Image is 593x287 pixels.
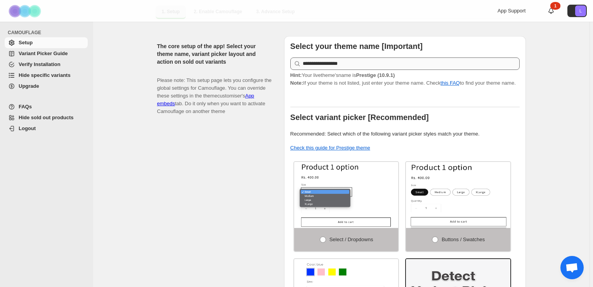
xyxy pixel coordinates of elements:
[290,130,520,138] p: Recommended: Select which of the following variant picker styles match your theme.
[290,71,520,87] p: If your theme is not listed, just enter your theme name. Check to find your theme name.
[19,125,36,131] span: Logout
[19,50,68,56] span: Variant Picker Guide
[5,70,88,81] a: Hide specific variants
[290,80,303,86] strong: Note:
[19,83,39,89] span: Upgrade
[5,112,88,123] a: Hide sold out products
[8,30,89,36] span: CAMOUFLAGE
[290,42,423,50] b: Select your theme name [Important]
[5,123,88,134] a: Logout
[290,113,429,122] b: Select variant picker [Recommended]
[550,2,560,10] div: 1
[19,40,33,45] span: Setup
[5,37,88,48] a: Setup
[442,237,485,242] span: Buttons / Swatches
[5,81,88,92] a: Upgrade
[498,8,525,14] span: App Support
[290,145,370,151] a: Check this guide for Prestige theme
[157,69,272,115] p: Please note: This setup page lets you configure the global settings for Camouflage. You can overr...
[356,72,395,78] strong: Prestige (10.9.1)
[5,48,88,59] a: Variant Picker Guide
[406,162,510,228] img: Buttons / Swatches
[547,7,555,15] a: 1
[5,101,88,112] a: FAQs
[19,104,32,110] span: FAQs
[6,0,45,22] img: Camouflage
[157,42,272,66] h2: The core setup of the app! Select your theme name, variant picker layout and action on sold out v...
[567,5,587,17] button: Avatar with initials L
[440,80,460,86] a: this FAQ
[579,9,582,13] text: L
[19,72,71,78] span: Hide specific variants
[575,5,586,16] span: Avatar with initials L
[560,256,584,279] a: Open chat
[19,115,74,120] span: Hide sold out products
[19,61,61,67] span: Verify Installation
[5,59,88,70] a: Verify Installation
[290,72,302,78] strong: Hint:
[329,237,373,242] span: Select / Dropdowns
[294,162,399,228] img: Select / Dropdowns
[290,72,395,78] span: Your live theme's name is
